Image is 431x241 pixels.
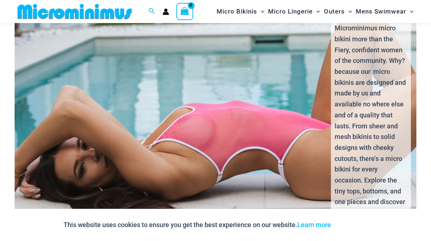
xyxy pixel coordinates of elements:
a: Micro BikinisMenu ToggleMenu Toggle [215,2,266,21]
span: Mens Swimwear [356,2,406,21]
p: This website uses cookies to ensure you get the best experience on our website. [64,219,331,230]
span: Micro Lingerie [268,2,313,21]
a: OutersMenu ToggleMenu Toggle [322,2,354,21]
img: MM SHOP LOGO FLAT [15,3,135,20]
a: Search icon link [149,7,155,16]
a: Learn more [297,221,331,229]
span: Menu Toggle [406,2,413,21]
nav: Site Navigation [214,1,416,22]
span: Micro Bikinis [217,2,257,21]
a: Mens SwimwearMenu ToggleMenu Toggle [354,2,415,21]
a: Account icon link [163,8,169,15]
span: Menu Toggle [345,2,352,21]
span: Menu Toggle [257,2,264,21]
p: Nobody loves the Microminimus micro bikini more than the Fiery, confident women of the community.... [335,12,407,240]
a: Micro LingerieMenu ToggleMenu Toggle [266,2,322,21]
span: Menu Toggle [313,2,320,21]
button: Accept [336,216,367,234]
a: View Shopping Cart, empty [176,3,193,20]
span: Outers [324,2,345,21]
